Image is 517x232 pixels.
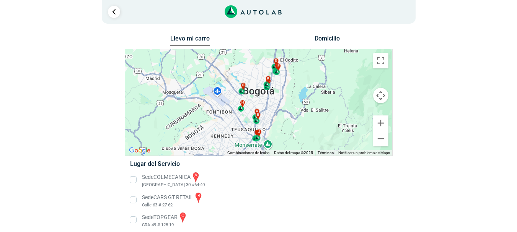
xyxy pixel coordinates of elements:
button: Llevo mi carro [170,35,210,47]
span: k [267,76,269,81]
a: Términos (se abre en una nueva pestaña) [318,151,334,155]
button: Domicilio [307,35,347,46]
span: a [256,109,258,114]
button: Reducir [373,131,388,146]
button: Combinaciones de teclas [227,150,269,156]
span: f [277,63,279,69]
a: Abre esta zona en Google Maps (se abre en una nueva ventana) [127,146,152,156]
h5: Lugar del Servicio [130,160,387,167]
span: h [241,100,243,105]
span: j [258,130,260,135]
button: Ampliar [373,115,388,131]
a: Ir al paso anterior [108,6,120,18]
span: Datos del mapa ©2025 [274,151,313,155]
span: g [242,83,244,88]
img: Google [127,146,152,156]
span: b [257,112,259,118]
span: d [275,58,277,64]
button: Controles de visualización del mapa [373,88,388,103]
a: Link al sitio de autolab [225,8,282,15]
a: Notificar un problema de Maps [338,151,390,155]
button: Cambiar a la vista en pantalla completa [373,53,388,68]
span: e [276,63,278,68]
